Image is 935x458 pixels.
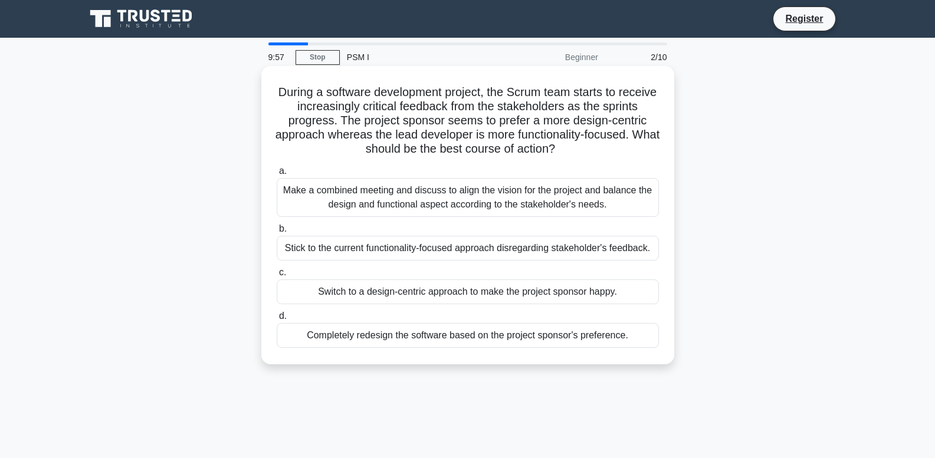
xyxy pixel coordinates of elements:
[605,45,674,69] div: 2/10
[279,311,287,321] span: d.
[261,45,296,69] div: 9:57
[275,85,660,157] h5: During a software development project, the Scrum team starts to receive increasingly critical fee...
[277,279,659,304] div: Switch to a design-centric approach to make the project sponsor happy.
[279,267,286,277] span: c.
[296,50,340,65] a: Stop
[778,11,830,26] a: Register
[277,178,659,217] div: Make a combined meeting and discuss to align the vision for the project and balance the design an...
[340,45,502,69] div: PSM I
[277,236,659,261] div: Stick to the current functionality-focused approach disregarding stakeholder's feedback.
[279,166,287,176] span: a.
[502,45,605,69] div: Beginner
[279,223,287,233] span: b.
[277,323,659,348] div: Completely redesign the software based on the project sponsor's preference.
